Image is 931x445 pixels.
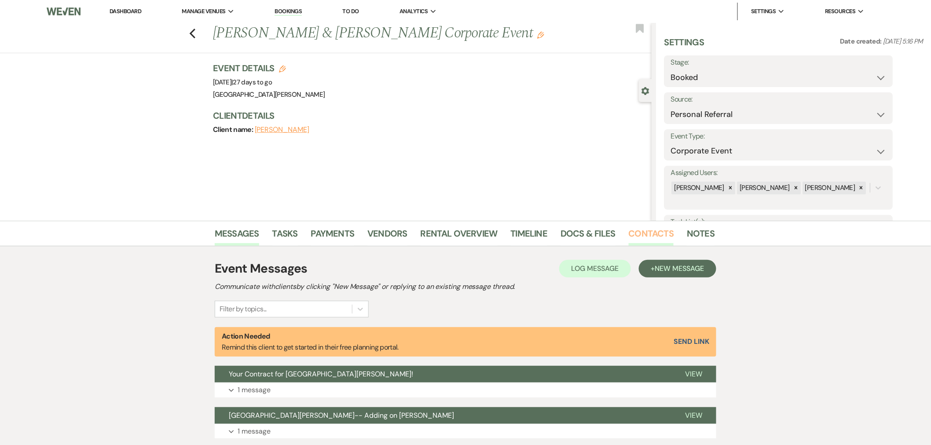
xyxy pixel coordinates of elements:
button: 1 message [215,424,716,439]
div: [PERSON_NAME] [737,182,791,194]
h3: Event Details [213,62,325,74]
p: 1 message [238,426,271,437]
span: New Message [655,264,704,273]
strong: Action Needed [222,332,270,341]
span: [GEOGRAPHIC_DATA][PERSON_NAME] [213,90,325,99]
label: Task List(s): [671,216,886,229]
span: View [685,369,702,379]
div: [PERSON_NAME] [803,182,857,194]
a: Notes [687,226,715,246]
h1: [PERSON_NAME] & [PERSON_NAME] Corporate Event [213,23,561,44]
button: Close lead details [641,86,649,95]
span: | [231,78,272,87]
a: Docs & Files [561,226,615,246]
span: [DATE] 5:16 PM [883,37,923,46]
button: View [671,407,716,424]
h1: Event Messages [215,259,308,278]
button: View [671,366,716,383]
a: Rental Overview [421,226,498,246]
button: [PERSON_NAME] [255,126,309,133]
button: +New Message [639,260,716,277]
button: Edit [537,31,544,39]
span: Log Message [572,264,619,273]
span: Resources [825,7,855,16]
button: Your Contract for [GEOGRAPHIC_DATA][PERSON_NAME]! [215,366,671,383]
span: Client name: [213,125,255,134]
a: Timeline [511,226,548,246]
a: Bookings [275,7,302,16]
a: Contacts [629,226,674,246]
span: Manage Venues [182,7,226,16]
a: Messages [215,226,259,246]
span: View [685,411,702,420]
span: [GEOGRAPHIC_DATA][PERSON_NAME]-- Adding on [PERSON_NAME] [229,411,454,420]
p: Remind this client to get started in their free planning portal. [222,331,399,353]
span: 27 days to go [233,78,272,87]
p: 1 message [238,384,271,396]
a: To Do [343,7,359,15]
div: [PERSON_NAME] [671,182,726,194]
h3: Settings [664,36,704,55]
button: Log Message [559,260,631,277]
button: 1 message [215,383,716,398]
span: Date created: [840,37,883,46]
a: Tasks [272,226,298,246]
button: [GEOGRAPHIC_DATA][PERSON_NAME]-- Adding on [PERSON_NAME] [215,407,671,424]
span: Your Contract for [GEOGRAPHIC_DATA][PERSON_NAME]! [229,369,413,379]
div: Filter by topics... [220,304,267,314]
label: Stage: [671,56,886,69]
label: Event Type: [671,130,886,143]
span: [DATE] [213,78,272,87]
label: Source: [671,93,886,106]
img: Weven Logo [47,2,81,21]
h3: Client Details [213,109,643,122]
a: Dashboard [110,7,141,15]
label: Assigned Users: [671,167,886,179]
span: Analytics [400,7,428,16]
button: Send Link [674,338,709,345]
h2: Communicate with clients by clicking "New Message" or replying to an existing message thread. [215,281,716,292]
span: Settings [751,7,776,16]
a: Payments [311,226,355,246]
a: Vendors [367,226,407,246]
